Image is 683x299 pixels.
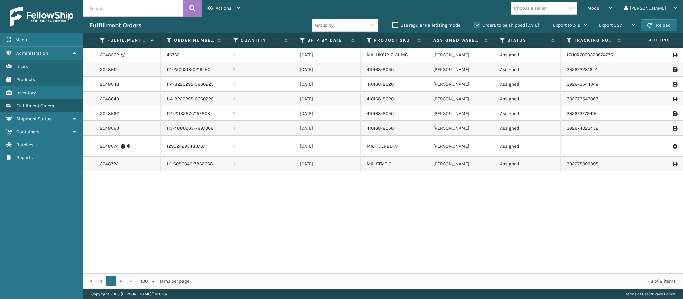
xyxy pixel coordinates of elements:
[673,143,677,149] i: Pull Label
[161,77,227,92] td: 114-8220295-5660225
[294,62,361,77] td: [DATE]
[374,37,414,43] label: Product SKU
[10,7,73,27] img: logo
[567,161,599,167] a: 392675099098
[294,92,361,106] td: [DATE]
[107,37,148,43] label: Fulfillment Order Id
[16,103,54,109] span: Fulfillment Orders
[367,125,394,131] a: 410168-8050
[567,111,597,116] a: 392673779416
[587,5,599,11] span: Mode
[367,143,397,149] a: MIL-TDLRBD-A
[427,121,494,136] td: [PERSON_NAME]
[427,106,494,121] td: [PERSON_NAME]
[100,161,119,167] a: 2048722
[494,106,561,121] td: Assigned
[161,136,227,157] td: 129024293483767
[294,136,361,157] td: [DATE]
[294,106,361,121] td: [DATE]
[106,276,116,286] a: 1
[367,81,394,87] a: 410168-8020
[294,77,361,92] td: [DATE]
[100,66,118,73] a: 2048614
[15,37,27,43] span: Menu
[427,77,494,92] td: [PERSON_NAME]
[392,22,460,28] label: Use regular Palletizing mode
[227,62,294,77] td: 1
[574,37,614,43] label: Tracking Number
[673,67,677,72] i: Print Label
[161,48,227,62] td: 46765
[427,157,494,171] td: [PERSON_NAME]
[494,157,561,171] td: Assigned
[294,48,361,62] td: [DATE]
[507,37,548,43] label: Status
[367,111,394,116] a: 410168-8050
[673,97,677,101] i: Print Label
[161,62,227,77] td: 111-2500213-0219460
[227,136,294,157] td: 1
[367,161,392,167] a: MIL-FTMT-G
[174,37,214,43] label: Order Number
[161,92,227,106] td: 114-8220295-5660225
[315,22,334,29] div: Group by
[367,52,408,58] a: MIL-HK612-6-31-MC
[673,162,677,166] i: Print Label
[427,62,494,77] td: [PERSON_NAME]
[161,157,227,171] td: 111-6080040-7865068
[161,121,227,136] td: 113-4880963-7697066
[628,35,674,46] span: Actions
[227,157,294,171] td: 1
[567,81,599,87] a: 392673544048
[161,106,227,121] td: 114-2113287-7157803
[227,77,294,92] td: 1
[474,22,539,28] label: Orders to be shipped [DATE]
[673,82,677,87] i: Print Label
[16,90,36,96] span: Inventory
[227,106,294,121] td: 1
[494,92,561,106] td: Assigned
[227,121,294,136] td: 1
[100,96,119,102] a: 2048649
[567,125,598,131] a: 392674023432
[16,50,48,56] span: Administration
[626,292,649,296] a: Terms of Use
[494,121,561,136] td: Assigned
[141,278,151,285] span: 100
[367,96,394,102] a: 410168-8020
[599,22,622,28] span: Export CSV
[89,21,141,29] h3: Fulfillment Orders
[100,52,119,58] a: 2048562
[514,5,546,12] div: Choose a seller
[91,289,168,299] p: Copyright 2023 [PERSON_NAME]™ v 1.0.187
[567,52,613,58] a: 1ZH0R7060329674775
[294,121,361,136] td: [DATE]
[294,157,361,171] td: [DATE]
[553,22,580,28] span: Export to .xls
[673,126,677,131] i: Print Label
[367,67,394,72] a: 410168-8050
[16,142,33,148] span: Batches
[16,129,39,135] span: Containers
[427,92,494,106] td: [PERSON_NAME]
[626,289,675,299] div: |
[241,37,281,43] label: Quantity
[427,48,494,62] td: [PERSON_NAME]
[16,116,51,122] span: Shipment Status
[673,53,677,57] i: Print Label
[141,276,189,286] span: items per page
[100,143,119,149] a: 2048674
[199,278,676,285] div: 1 - 8 of 8 items
[427,136,494,157] td: [PERSON_NAME]
[494,77,561,92] td: Assigned
[494,136,561,157] td: Assigned
[307,37,348,43] label: Ship By Date
[227,92,294,106] td: 1
[16,64,28,69] span: Users
[100,81,119,88] a: 2048648
[567,96,598,102] a: 392673543063
[494,48,561,62] td: Assigned
[567,67,598,72] a: 392672281644
[650,292,675,296] a: Privacy Policy
[433,37,481,43] label: Assigned Warehouse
